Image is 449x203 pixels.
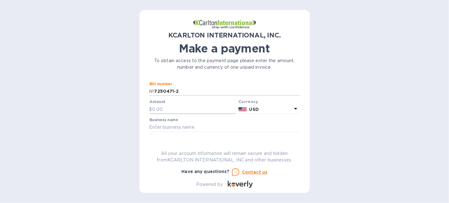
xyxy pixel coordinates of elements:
label: Bill number [149,82,172,86]
u: Contact us [242,170,268,175]
h1: Make a payment [149,42,300,55]
b: USD [249,107,259,112]
p: Powered by [196,181,223,188]
p: № [149,88,154,95]
input: Enter bill number [154,87,300,96]
p: To obtain access to the payment page please enter the amount, number and currency of one unpaid i... [149,57,300,71]
input: 0.00 [152,105,236,114]
label: Amount [149,100,165,104]
b: Currency [238,99,258,104]
input: Enter business name [149,123,300,132]
b: KCARLTON INTERNATIONAL, INC. [168,31,281,39]
img: USD [238,107,247,111]
p: All your account information will remain secure and hidden from KCARLTON INTERNATIONAL, INC. and ... [149,150,300,163]
p: $ [149,106,152,113]
label: Business name [149,118,178,122]
b: Have any questions? [182,169,230,174]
